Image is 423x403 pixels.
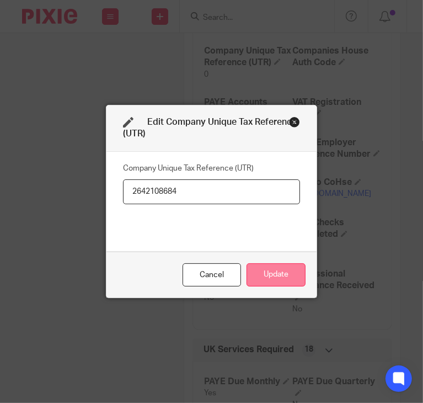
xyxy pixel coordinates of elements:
[123,118,297,139] span: Edit Company Unique Tax Reference (UTR)
[247,263,306,287] button: Update
[123,163,254,174] label: Company Unique Tax Reference (UTR)
[123,179,301,204] input: Company Unique Tax Reference (UTR)
[289,116,300,128] div: Close this dialog window
[183,263,241,287] div: Close this dialog window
